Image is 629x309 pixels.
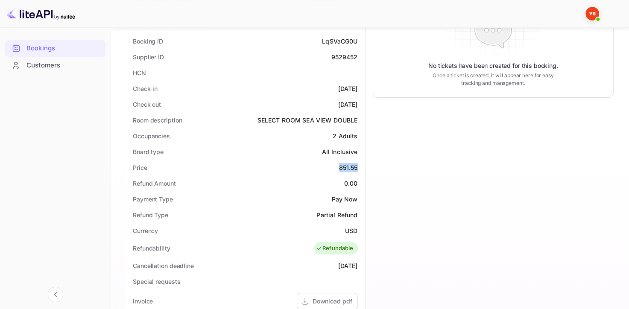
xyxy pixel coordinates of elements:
[133,131,170,140] div: Occupancies
[26,44,101,53] div: Bookings
[133,195,173,204] div: Payment Type
[133,37,163,46] div: Booking ID
[5,40,105,57] div: Bookings
[322,147,358,156] div: All Inclusive
[585,7,599,20] img: Yandex Support
[429,72,557,87] p: Once a ticket is created, it will appear here for easy tracking and management.
[339,163,358,172] div: 851.55
[133,52,164,61] div: Supplier ID
[344,179,358,188] div: 0.00
[133,297,153,306] div: Invoice
[133,116,182,125] div: Room description
[133,163,147,172] div: Price
[331,52,357,61] div: 9529452
[133,84,158,93] div: Check-in
[133,100,161,109] div: Check out
[133,261,194,270] div: Cancellation deadline
[133,68,146,77] div: HCN
[316,244,354,253] div: Refundable
[48,287,63,302] button: Collapse navigation
[316,210,357,219] div: Partial Refund
[428,61,558,70] p: No tickets have been created for this booking.
[338,261,358,270] div: [DATE]
[5,57,105,73] a: Customers
[133,244,170,253] div: Refundability
[333,131,357,140] div: 2 Adults
[133,277,180,286] div: Special requests
[338,100,358,109] div: [DATE]
[338,84,358,93] div: [DATE]
[26,61,101,70] div: Customers
[133,226,158,235] div: Currency
[257,116,357,125] div: SELECT ROOM SEA VIEW DOUBLE
[133,210,168,219] div: Refund Type
[331,195,357,204] div: Pay Now
[133,179,176,188] div: Refund Amount
[133,147,164,156] div: Board type
[5,57,105,74] div: Customers
[322,37,357,46] div: LqSVaCG0U
[5,40,105,56] a: Bookings
[313,297,352,306] div: Download pdf
[7,7,75,20] img: LiteAPI logo
[345,226,357,235] div: USD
